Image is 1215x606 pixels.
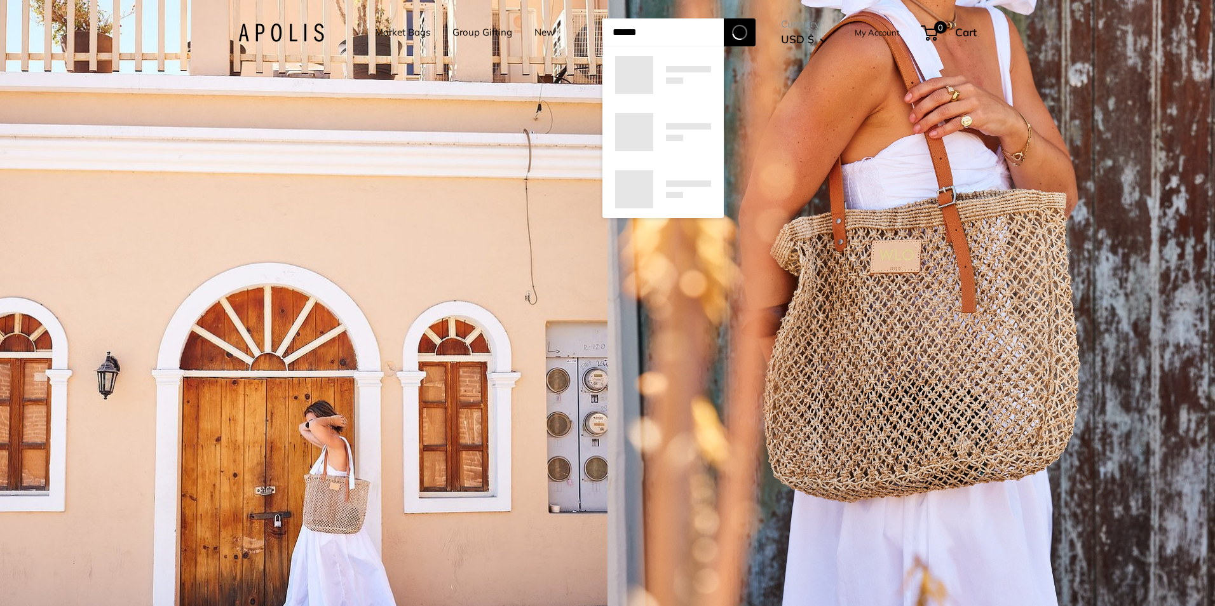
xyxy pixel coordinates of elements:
span: 0 [934,21,947,34]
a: Group Gifting [452,24,512,41]
a: 0 Cart [922,22,977,43]
input: Search... [602,18,724,46]
span: Cart [955,25,977,39]
a: New [534,24,555,41]
img: Apolis [238,24,324,42]
span: Currency [781,15,827,33]
a: My Account [855,25,900,40]
span: USD $ [781,32,814,46]
button: USD $ [781,29,827,50]
a: Market Bags [375,24,430,41]
button: Search [724,18,756,46]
